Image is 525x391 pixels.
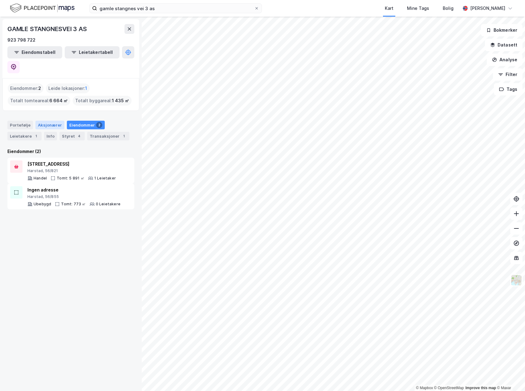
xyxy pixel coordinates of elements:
div: Harstad, 56/821 [27,168,116,173]
span: 1 435 ㎡ [112,97,129,104]
div: 4 [76,133,82,139]
div: Eiendommer (2) [7,148,134,155]
div: Transaksjoner [87,132,129,140]
div: Handel [34,176,47,181]
div: Harstad, 56/855 [27,194,120,199]
div: Kart [385,5,393,12]
div: 1 [33,133,39,139]
div: 0 Leietakere [96,202,120,207]
button: Leietakertabell [65,46,120,58]
div: Totalt byggareal : [73,96,132,106]
div: Leide lokasjoner : [46,83,90,93]
div: 2 [96,122,102,128]
div: 923 798 722 [7,36,35,44]
span: 2 [38,85,41,92]
div: Portefølje [7,121,33,129]
a: Improve this map [466,386,496,390]
input: Søk på adresse, matrikkel, gårdeiere, leietakere eller personer [97,4,254,13]
span: 1 [85,85,87,92]
div: Mine Tags [407,5,429,12]
div: Kontrollprogram for chat [494,361,525,391]
div: Tomt: 5 891 ㎡ [57,176,84,181]
button: Eiendomstabell [7,46,62,58]
a: Mapbox [416,386,433,390]
div: Leietakere [7,132,42,140]
div: 1 Leietaker [94,176,116,181]
div: Eiendommer : [8,83,43,93]
div: [PERSON_NAME] [470,5,505,12]
div: Info [44,132,57,140]
div: Bolig [443,5,454,12]
button: Datasett [485,39,523,51]
div: Totalt tomteareal : [8,96,70,106]
div: Tomt: 773 ㎡ [61,202,86,207]
div: Ingen adresse [27,186,120,194]
button: Filter [493,68,523,81]
div: Styret [59,132,85,140]
img: Z [511,274,522,286]
div: 1 [121,133,127,139]
a: OpenStreetMap [434,386,464,390]
div: [STREET_ADDRESS] [27,160,116,168]
div: Ubebygd [34,202,51,207]
iframe: Chat Widget [494,361,525,391]
button: Bokmerker [481,24,523,36]
button: Tags [494,83,523,95]
img: logo.f888ab2527a4732fd821a326f86c7f29.svg [10,3,75,14]
div: Aksjonærer [35,121,64,129]
div: Eiendommer [67,121,105,129]
button: Analyse [487,54,523,66]
span: 6 664 ㎡ [49,97,68,104]
div: GAMLE STANGNESVEI 3 AS [7,24,88,34]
